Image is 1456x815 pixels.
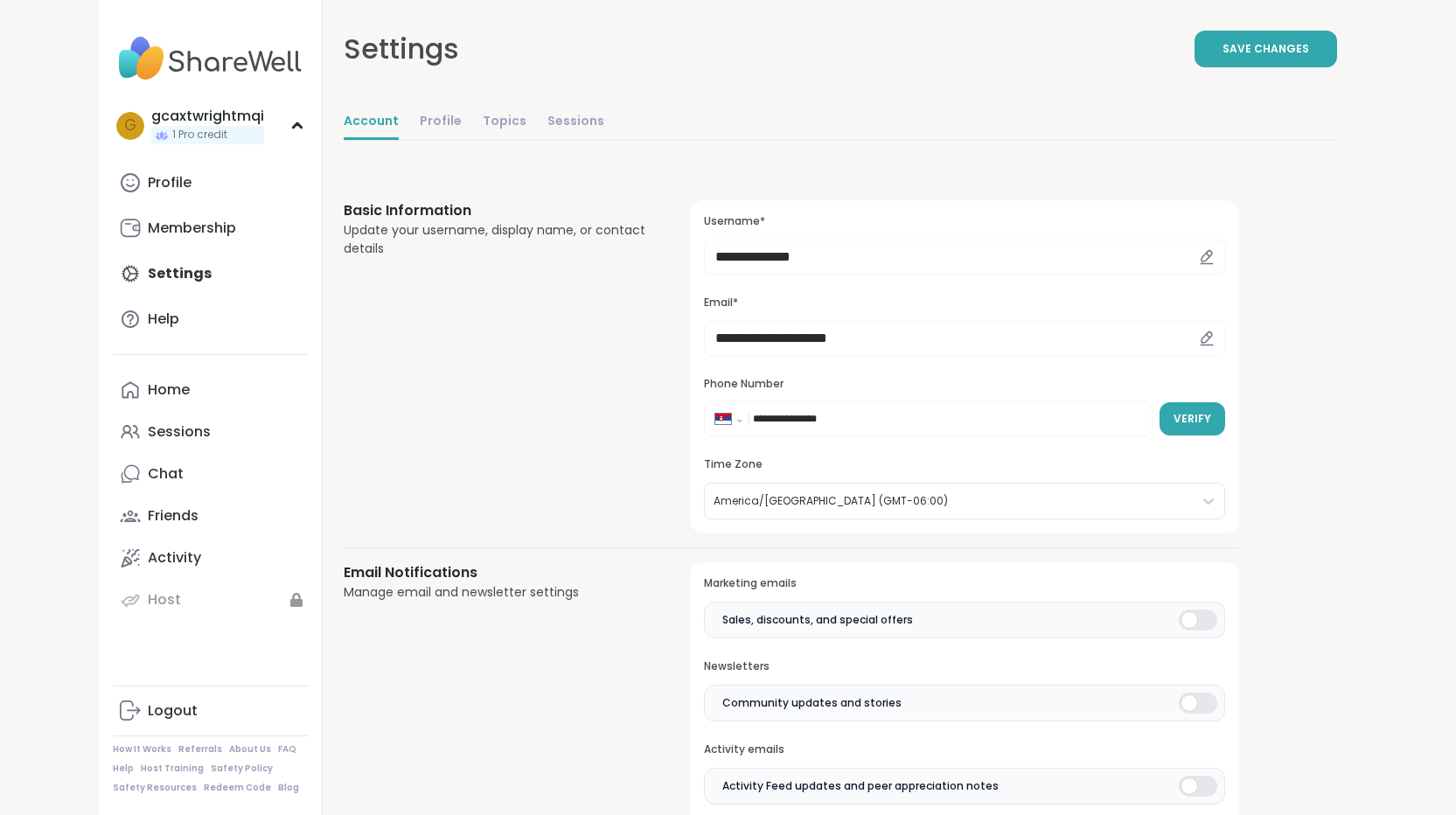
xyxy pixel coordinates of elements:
[148,219,236,238] div: Membership
[113,579,308,621] a: Host
[722,778,999,794] span: Activity Feed updates and peer appreciation notes
[547,105,604,140] a: Sessions
[344,221,649,258] div: Update your username, display name, or contact details
[148,548,201,568] div: Activity
[704,742,1224,757] h3: Activity emails
[113,453,308,495] a: Chat
[1174,411,1211,427] span: Verify
[278,782,299,794] a: Blog
[113,763,134,775] a: Help
[113,207,308,249] a: Membership
[148,422,211,442] div: Sessions
[722,612,913,628] span: Sales, discounts, and special offers
[420,105,462,140] a: Profile
[124,115,136,137] span: g
[1160,402,1225,435] button: Verify
[113,28,308,89] img: ShareWell Nav Logo
[704,214,1224,229] h3: Username*
[229,743,271,756] a: About Us
[113,495,308,537] a: Friends
[113,369,308,411] a: Home
[148,464,184,484] div: Chat
[113,537,308,579] a: Activity
[278,743,296,756] a: FAQ
[113,690,308,732] a: Logout
[178,743,222,756] a: Referrals
[344,562,649,583] h3: Email Notifications
[148,310,179,329] div: Help
[704,576,1224,591] h3: Marketing emails
[344,583,649,602] div: Manage email and newsletter settings
[204,782,271,794] a: Redeem Code
[704,296,1224,310] h3: Email*
[483,105,526,140] a: Topics
[704,457,1224,472] h3: Time Zone
[148,173,192,192] div: Profile
[344,28,459,70] div: Settings
[113,743,171,756] a: How It Works
[113,411,308,453] a: Sessions
[148,380,190,400] div: Home
[1223,41,1309,57] span: Save Changes
[148,701,198,721] div: Logout
[113,298,308,340] a: Help
[113,162,308,204] a: Profile
[151,107,264,126] div: gcaxtwrightmqi
[148,590,181,610] div: Host
[1195,31,1337,67] button: Save Changes
[172,128,227,143] span: 1 Pro credit
[704,377,1224,392] h3: Phone Number
[141,763,204,775] a: Host Training
[211,763,273,775] a: Safety Policy
[344,105,399,140] a: Account
[344,200,649,221] h3: Basic Information
[113,782,197,794] a: Safety Resources
[148,506,199,526] div: Friends
[704,659,1224,674] h3: Newsletters
[722,695,902,711] span: Community updates and stories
